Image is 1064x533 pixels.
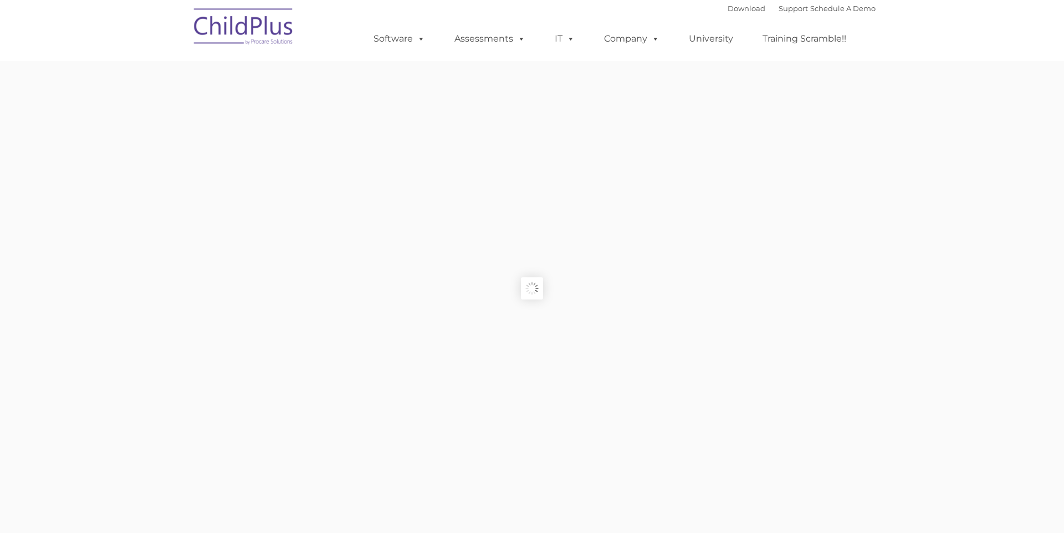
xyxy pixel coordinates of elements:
a: Assessments [443,28,536,50]
a: University [678,28,744,50]
a: IT [544,28,586,50]
a: Training Scramble!! [751,28,857,50]
a: Software [362,28,436,50]
a: Schedule A Demo [810,4,876,13]
a: Download [728,4,765,13]
a: Company [593,28,671,50]
font: | [728,4,876,13]
img: ChildPlus by Procare Solutions [188,1,299,56]
a: Support [779,4,808,13]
